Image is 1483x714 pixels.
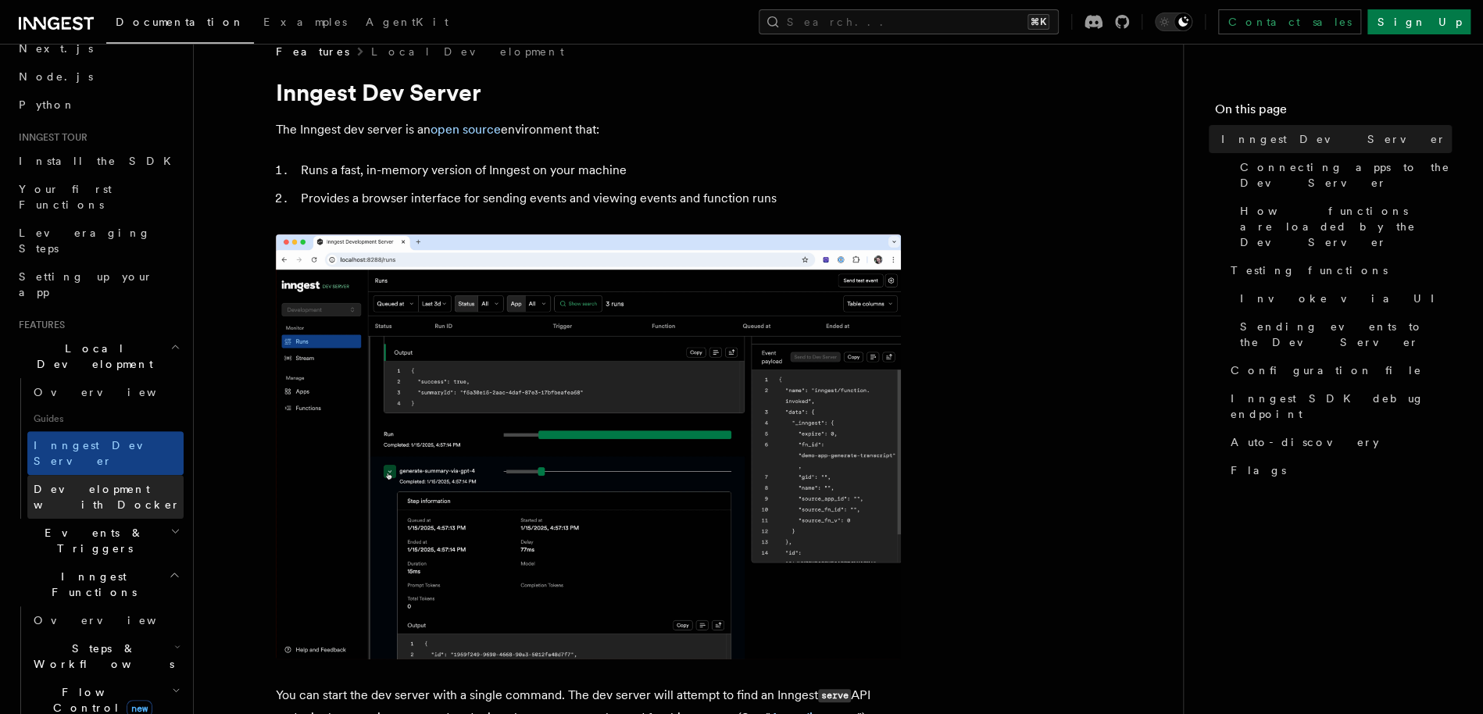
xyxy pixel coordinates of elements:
a: Setting up your app [13,262,184,306]
span: Setting up your app [19,270,153,298]
button: Events & Triggers [13,519,184,562]
a: Next.js [13,34,184,62]
a: open source [431,122,501,137]
button: Toggle dark mode [1155,12,1192,31]
span: Overview [34,614,195,627]
span: Flags [1231,462,1286,478]
li: Runs a fast, in-memory version of Inngest on your machine [296,159,901,181]
a: Local Development [371,44,564,59]
button: Inngest Functions [13,562,184,606]
a: Auto-discovery [1224,428,1452,456]
kbd: ⌘K [1027,14,1049,30]
span: Configuration file [1231,362,1422,378]
span: Inngest SDK debug endpoint [1231,391,1452,422]
span: Local Development [13,341,170,372]
span: Features [276,44,349,59]
span: Inngest tour [13,131,88,144]
span: Development with Docker [34,483,180,511]
a: Contact sales [1218,9,1361,34]
a: Python [13,91,184,119]
h4: On this page [1215,100,1452,125]
span: Python [19,98,76,111]
a: Testing functions [1224,256,1452,284]
a: Leveraging Steps [13,219,184,262]
button: Search...⌘K [759,9,1059,34]
span: Testing functions [1231,262,1388,278]
div: Local Development [13,378,184,519]
a: Inngest Dev Server [1215,125,1452,153]
span: Inngest Functions [13,569,169,600]
a: Sign Up [1367,9,1470,34]
span: How functions are loaded by the Dev Server [1240,203,1452,250]
a: Inngest SDK debug endpoint [1224,384,1452,428]
img: Dev Server Demo [276,234,901,659]
a: Your first Functions [13,175,184,219]
span: Invoke via UI [1240,291,1448,306]
li: Provides a browser interface for sending events and viewing events and function runs [296,187,901,209]
span: Auto-discovery [1231,434,1379,450]
a: Flags [1224,456,1452,484]
a: Overview [27,378,184,406]
span: Inngest Dev Server [34,439,167,467]
span: Steps & Workflows [27,641,174,672]
a: Connecting apps to the Dev Server [1234,153,1452,197]
span: Events & Triggers [13,525,170,556]
span: Connecting apps to the Dev Server [1240,159,1452,191]
span: Node.js [19,70,93,83]
span: Install the SDK [19,155,180,167]
span: Overview [34,386,195,398]
a: Sending events to the Dev Server [1234,312,1452,356]
h1: Inngest Dev Server [276,78,901,106]
a: Development with Docker [27,475,184,519]
a: AgentKit [356,5,458,42]
a: Inngest Dev Server [27,431,184,475]
a: How functions are loaded by the Dev Server [1234,197,1452,256]
button: Local Development [13,334,184,378]
a: Node.js [13,62,184,91]
span: Features [13,319,65,331]
p: The Inngest dev server is an environment that: [276,119,901,141]
a: Invoke via UI [1234,284,1452,312]
a: Configuration file [1224,356,1452,384]
span: Next.js [19,42,93,55]
button: Steps & Workflows [27,634,184,678]
a: Install the SDK [13,147,184,175]
a: Overview [27,606,184,634]
a: Examples [254,5,356,42]
span: Inngest Dev Server [1221,131,1446,147]
span: Your first Functions [19,183,112,211]
a: Documentation [106,5,254,44]
span: Sending events to the Dev Server [1240,319,1452,350]
code: serve [818,689,851,702]
span: Examples [263,16,347,28]
span: Leveraging Steps [19,227,151,255]
span: Documentation [116,16,245,28]
span: Guides [27,406,184,431]
span: AgentKit [366,16,448,28]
